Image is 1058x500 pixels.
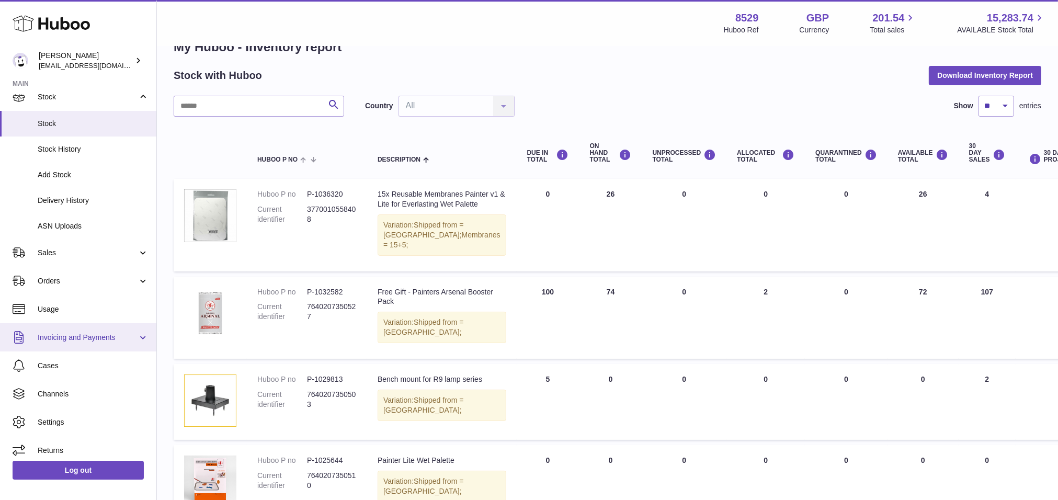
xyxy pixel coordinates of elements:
[307,374,357,384] dd: P-1029813
[257,390,307,410] dt: Current identifier
[800,25,829,35] div: Currency
[38,221,149,231] span: ASN Uploads
[13,53,28,69] img: admin@redgrass.ch
[307,204,357,224] dd: 3770010558408
[806,11,829,25] strong: GBP
[959,277,1016,359] td: 107
[870,25,916,35] span: Total sales
[517,179,579,271] td: 0
[590,143,632,164] div: ON HAND Total
[959,179,1016,271] td: 4
[383,396,463,414] span: Shipped from = [GEOGRAPHIC_DATA];
[642,364,727,440] td: 0
[38,196,149,206] span: Delivery History
[38,170,149,180] span: Add Stock
[726,364,805,440] td: 0
[378,374,506,384] div: Bench mount for R9 lamp series
[38,446,149,456] span: Returns
[378,214,506,256] div: Variation:
[929,66,1041,85] button: Download Inventory Report
[184,189,236,242] img: product image
[383,318,463,336] span: Shipped from = [GEOGRAPHIC_DATA];
[898,149,948,163] div: AVAILABLE Total
[844,288,848,296] span: 0
[870,11,916,35] a: 201.54 Total sales
[38,248,138,258] span: Sales
[517,277,579,359] td: 100
[959,364,1016,440] td: 2
[38,92,138,102] span: Stock
[579,364,642,440] td: 0
[517,364,579,440] td: 5
[174,39,1041,55] h1: My Huboo - Inventory report
[987,11,1033,25] span: 15,283.74
[726,179,805,271] td: 0
[307,390,357,410] dd: 7640207350503
[378,156,420,163] span: Description
[38,361,149,371] span: Cases
[642,277,727,359] td: 0
[735,11,759,25] strong: 8529
[815,149,877,163] div: QUARANTINED Total
[38,417,149,427] span: Settings
[872,11,904,25] span: 201.54
[378,189,506,209] div: 15x Reusable Membranes Painter v1 & Lite for Everlasting Wet Palette
[579,277,642,359] td: 74
[527,149,569,163] div: DUE IN TOTAL
[365,101,393,111] label: Country
[969,143,1005,164] div: 30 DAY SALES
[378,287,506,307] div: Free Gift - Painters Arsenal Booster Pack
[378,390,506,421] div: Variation:
[383,231,500,249] span: Membranes = 15+5;
[39,61,154,70] span: [EMAIL_ADDRESS][DOMAIN_NAME]
[844,456,848,464] span: 0
[307,189,357,199] dd: P-1036320
[1019,101,1041,111] span: entries
[383,477,463,495] span: Shipped from = [GEOGRAPHIC_DATA];
[307,456,357,465] dd: P-1025644
[184,287,236,339] img: product image
[38,304,149,314] span: Usage
[174,69,262,83] h2: Stock with Huboo
[257,287,307,297] dt: Huboo P no
[38,389,149,399] span: Channels
[383,221,463,239] span: Shipped from = [GEOGRAPHIC_DATA];
[378,312,506,343] div: Variation:
[257,456,307,465] dt: Huboo P no
[257,189,307,199] dt: Huboo P no
[888,179,959,271] td: 26
[957,11,1045,35] a: 15,283.74 AVAILABLE Stock Total
[844,375,848,383] span: 0
[378,456,506,465] div: Painter Lite Wet Palette
[257,156,298,163] span: Huboo P no
[38,276,138,286] span: Orders
[257,374,307,384] dt: Huboo P no
[737,149,794,163] div: ALLOCATED Total
[957,25,1045,35] span: AVAILABLE Stock Total
[642,179,727,271] td: 0
[38,333,138,343] span: Invoicing and Payments
[724,25,759,35] div: Huboo Ref
[888,277,959,359] td: 72
[39,51,133,71] div: [PERSON_NAME]
[888,364,959,440] td: 0
[257,471,307,491] dt: Current identifier
[726,277,805,359] td: 2
[579,179,642,271] td: 26
[954,101,973,111] label: Show
[184,374,236,427] img: product image
[257,204,307,224] dt: Current identifier
[307,471,357,491] dd: 7640207350510
[307,287,357,297] dd: P-1032582
[844,190,848,198] span: 0
[257,302,307,322] dt: Current identifier
[653,149,716,163] div: UNPROCESSED Total
[13,461,144,480] a: Log out
[38,144,149,154] span: Stock History
[38,119,149,129] span: Stock
[307,302,357,322] dd: 7640207350527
